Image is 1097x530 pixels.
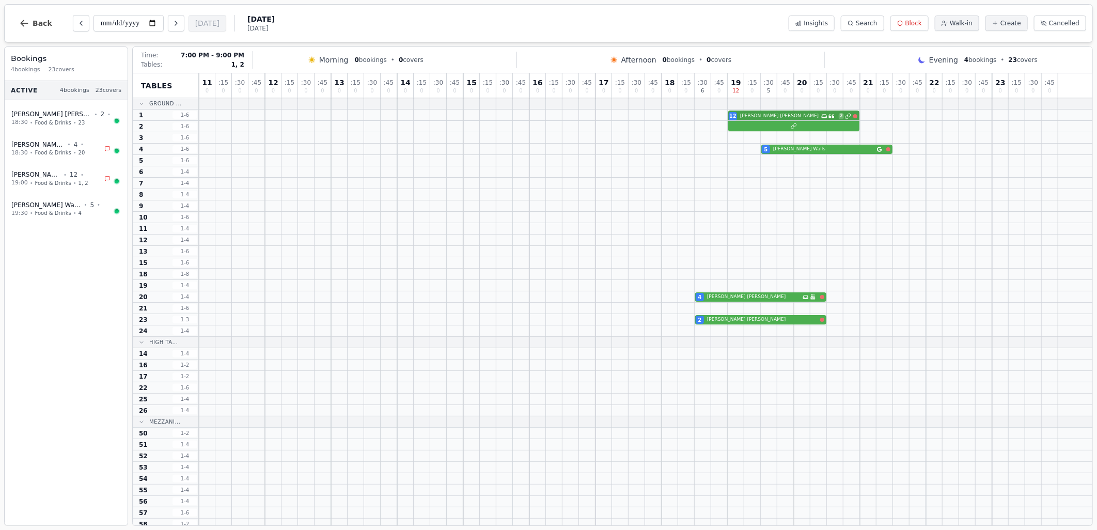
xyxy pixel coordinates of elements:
[698,80,708,86] span: : 30
[222,88,225,93] span: 0
[681,80,691,86] span: : 15
[139,111,143,119] span: 1
[94,172,100,178] svg: Customer message
[139,293,148,301] span: 20
[139,463,148,472] span: 53
[699,56,702,64] span: •
[714,80,724,86] span: : 45
[35,179,71,187] span: Food & Drinks
[95,111,98,118] span: •
[173,361,197,369] span: 1 - 2
[486,88,489,93] span: 0
[139,259,148,267] span: 15
[139,372,148,381] span: 17
[450,80,460,86] span: : 45
[173,145,197,153] span: 1 - 6
[218,80,228,86] span: : 15
[168,15,184,32] button: Next day
[139,213,148,222] span: 10
[139,316,148,324] span: 23
[847,80,856,86] span: : 45
[1031,88,1035,93] span: 0
[35,209,71,217] span: Food & Drinks
[599,79,608,86] span: 17
[783,88,787,93] span: 0
[139,270,148,278] span: 18
[387,88,390,93] span: 0
[231,60,244,69] span: 1, 2
[30,119,33,127] span: •
[1049,19,1079,27] span: Cancelled
[35,149,71,157] span: Food & Drinks
[173,429,197,437] span: 1 - 2
[384,80,394,86] span: : 45
[70,170,77,179] span: 12
[1034,15,1086,31] button: Cancelled
[483,80,493,86] span: : 15
[5,165,128,193] button: [PERSON_NAME] [PERSON_NAME]•12•19:00•Food & Drinks•1, 2
[663,56,695,64] span: bookings
[139,157,143,165] span: 5
[149,338,178,346] span: High Ta...
[965,88,968,93] span: 0
[173,372,197,380] span: 1 - 2
[103,202,108,208] svg: Google booking
[1028,80,1038,86] span: : 30
[964,56,968,64] span: 4
[81,171,84,179] span: •
[285,80,294,86] span: : 15
[173,509,197,517] span: 1 - 6
[139,247,148,256] span: 13
[707,56,731,64] span: covers
[896,80,906,86] span: : 30
[5,195,128,224] button: [PERSON_NAME] Walls•5•19:30•Food & Drinks•4
[334,79,344,86] span: 13
[139,225,148,233] span: 11
[740,113,819,120] span: [PERSON_NAME] [PERSON_NAME]
[139,304,148,313] span: 21
[602,88,605,93] span: 0
[173,452,197,460] span: 1 - 4
[173,191,197,198] span: 1 - 4
[621,55,656,65] span: Afternoon
[470,88,473,93] span: 0
[149,418,180,426] span: Mezzani...
[780,80,790,86] span: : 45
[1015,88,1018,93] span: 0
[81,141,84,148] span: •
[247,14,275,24] span: [DATE]
[139,168,143,176] span: 6
[235,80,245,86] span: : 30
[173,168,197,176] span: 1 - 4
[139,134,143,142] span: 3
[268,79,278,86] span: 12
[651,88,654,93] span: 0
[173,225,197,232] span: 1 - 4
[139,509,148,517] span: 57
[11,141,65,149] span: [PERSON_NAME] [PERSON_NAME]
[747,80,757,86] span: : 15
[73,141,77,149] span: 4
[141,81,173,91] span: Tables
[202,79,212,86] span: 11
[999,88,1002,93] span: 0
[701,88,704,93] span: 6
[648,80,658,86] span: : 45
[139,327,148,335] span: 24
[466,79,476,86] span: 15
[173,497,197,505] span: 1 - 4
[420,88,423,93] span: 0
[1009,56,1017,64] span: 23
[404,88,407,93] span: 0
[141,51,158,59] span: Time:
[355,56,387,64] span: bookings
[173,475,197,482] span: 1 - 4
[73,15,89,32] button: Previous day
[173,350,197,357] span: 1 - 4
[90,201,94,209] span: 5
[370,88,373,93] span: 0
[453,88,456,93] span: 0
[913,80,922,86] span: : 45
[582,80,592,86] span: : 45
[1000,19,1021,27] span: Create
